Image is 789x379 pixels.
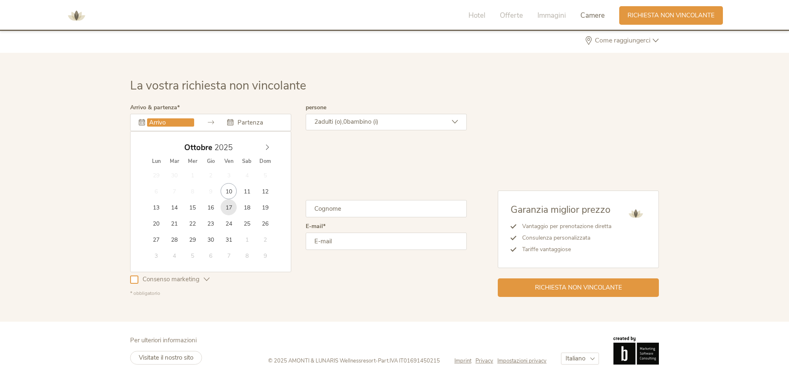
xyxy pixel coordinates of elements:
[347,118,378,126] span: bambino (i)
[130,105,180,111] label: Arrivo & partenza
[257,215,273,231] span: Ottobre 26, 2025
[166,183,183,199] span: Ottobre 7, 2025
[306,105,326,111] label: persone
[148,199,164,215] span: Ottobre 13, 2025
[138,275,204,284] span: Consenso marketing
[202,167,219,183] span: Ottobre 2, 2025
[239,199,255,215] span: Ottobre 18, 2025
[627,11,715,20] span: Richiesta non vincolante
[184,231,200,247] span: Ottobre 29, 2025
[257,167,273,183] span: Ottobre 5, 2025
[516,221,611,232] li: Vantaggio per prenotazione diretta
[139,353,193,362] span: Visitate il nostro sito
[256,159,274,164] span: Dom
[184,215,200,231] span: Ottobre 22, 2025
[184,199,200,215] span: Ottobre 15, 2025
[318,118,343,126] span: adulti (o),
[580,11,605,20] span: Camere
[535,283,622,292] span: Richiesta non vincolante
[613,337,659,365] img: Brandnamic GmbH | Leading Hospitality Solutions
[184,183,200,199] span: Ottobre 8, 2025
[148,215,164,231] span: Ottobre 20, 2025
[130,336,197,344] span: Per ulteriori informazioni
[148,183,164,199] span: Ottobre 6, 2025
[147,159,165,164] span: Lun
[166,199,183,215] span: Ottobre 14, 2025
[593,37,653,44] span: Come raggiungerci
[235,118,283,127] input: Partenza
[202,183,219,199] span: Ottobre 9, 2025
[257,231,273,247] span: Novembre 2, 2025
[202,199,219,215] span: Ottobre 16, 2025
[454,357,475,365] a: Imprint
[306,224,326,229] label: E-mail
[511,203,611,216] span: Garanzia miglior prezzo
[516,244,611,255] li: Tariffe vantaggiose
[202,159,220,164] span: Gio
[184,144,212,152] span: Ottobre
[257,183,273,199] span: Ottobre 12, 2025
[221,167,237,183] span: Ottobre 3, 2025
[221,247,237,264] span: Novembre 7, 2025
[221,183,237,199] span: Ottobre 10, 2025
[306,233,467,250] input: E-mail
[468,11,485,20] span: Hotel
[268,357,375,365] span: © 2025 AMONTI & LUNARIS Wellnessresort
[166,231,183,247] span: Ottobre 28, 2025
[130,351,202,365] a: Visitate il nostro sito
[130,78,306,94] span: La vostra richiesta non vincolante
[257,199,273,215] span: Ottobre 19, 2025
[257,247,273,264] span: Novembre 9, 2025
[184,167,200,183] span: Ottobre 1, 2025
[375,357,378,365] span: -
[378,357,440,365] span: Part.IVA IT01691450215
[239,247,255,264] span: Novembre 8, 2025
[239,215,255,231] span: Ottobre 25, 2025
[184,247,200,264] span: Novembre 5, 2025
[64,3,89,28] img: AMONTI & LUNARIS Wellnessresort
[202,215,219,231] span: Ottobre 23, 2025
[147,118,194,127] input: Arrivo
[165,159,183,164] span: Mar
[238,159,256,164] span: Sab
[166,247,183,264] span: Novembre 4, 2025
[148,231,164,247] span: Ottobre 27, 2025
[306,200,467,217] input: Cognome
[148,167,164,183] span: Settembre 29, 2025
[202,231,219,247] span: Ottobre 30, 2025
[212,142,240,153] input: Year
[221,215,237,231] span: Ottobre 24, 2025
[454,357,471,365] span: Imprint
[183,159,202,164] span: Mer
[475,357,493,365] span: Privacy
[314,118,318,126] span: 2
[64,12,89,18] a: AMONTI & LUNARIS Wellnessresort
[130,290,467,297] div: * obbligatorio
[500,11,523,20] span: Offerte
[239,183,255,199] span: Ottobre 11, 2025
[516,232,611,244] li: Consulenza personalizzata
[202,247,219,264] span: Novembre 6, 2025
[166,167,183,183] span: Settembre 30, 2025
[343,118,347,126] span: 0
[166,215,183,231] span: Ottobre 21, 2025
[239,231,255,247] span: Novembre 1, 2025
[221,199,237,215] span: Ottobre 17, 2025
[220,159,238,164] span: Ven
[537,11,566,20] span: Immagini
[239,167,255,183] span: Ottobre 4, 2025
[497,357,547,365] a: Impostazioni privacy
[625,203,646,224] img: AMONTI & LUNARIS Wellnessresort
[475,357,497,365] a: Privacy
[221,231,237,247] span: Ottobre 31, 2025
[148,247,164,264] span: Novembre 3, 2025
